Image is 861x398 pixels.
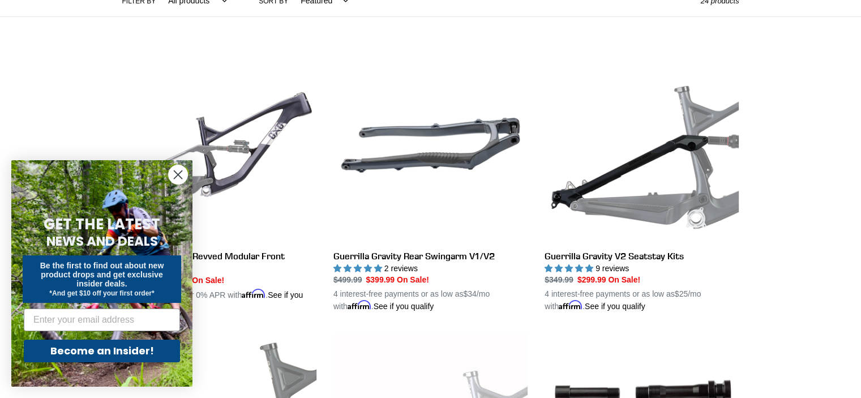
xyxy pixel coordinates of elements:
span: Be the first to find out about new product drops and get exclusive insider deals. [40,261,164,288]
button: Become an Insider! [24,340,180,362]
span: GET THE LATEST [44,214,160,234]
input: Enter your email address [24,309,180,331]
span: *And get $10 off your first order* [49,289,154,297]
span: NEWS AND DEALS [46,232,158,250]
button: Close dialog [168,165,188,185]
